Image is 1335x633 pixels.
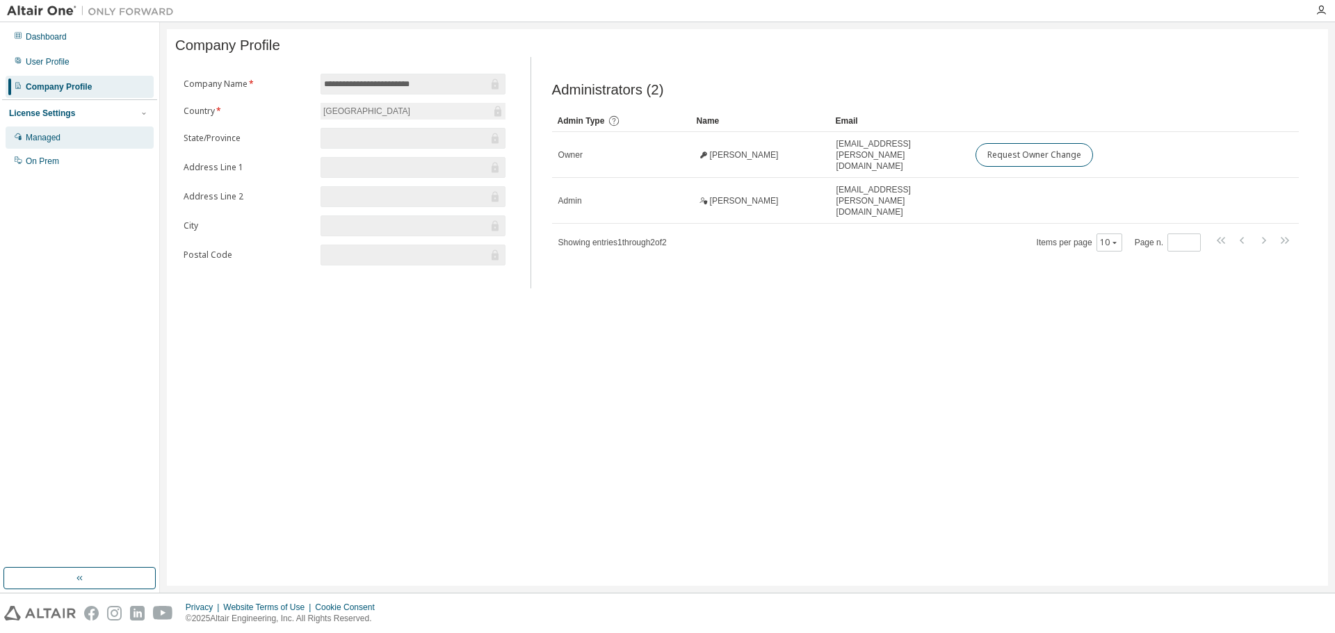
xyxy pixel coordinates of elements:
[321,104,412,119] div: [GEOGRAPHIC_DATA]
[186,602,223,613] div: Privacy
[26,31,67,42] div: Dashboard
[1037,233,1122,252] span: Items per page
[153,606,173,620] img: youtube.svg
[558,149,583,161] span: Owner
[558,116,605,126] span: Admin Type
[184,249,312,261] label: Postal Code
[1100,237,1119,248] button: 10
[26,132,60,143] div: Managed
[184,191,312,202] label: Address Line 2
[7,4,181,18] img: Altair One
[84,606,99,620] img: facebook.svg
[26,156,59,167] div: On Prem
[321,103,505,120] div: [GEOGRAPHIC_DATA]
[697,110,825,132] div: Name
[26,81,92,92] div: Company Profile
[184,106,312,117] label: Country
[26,56,70,67] div: User Profile
[558,195,582,206] span: Admin
[552,82,664,98] span: Administrators (2)
[558,238,667,247] span: Showing entries 1 through 2 of 2
[1135,233,1201,252] span: Page n.
[186,613,383,625] p: © 2025 Altair Engineering, Inc. All Rights Reserved.
[315,602,382,613] div: Cookie Consent
[9,108,75,119] div: License Settings
[184,220,312,231] label: City
[130,606,145,620] img: linkedin.svg
[836,138,963,172] span: [EMAIL_ADDRESS][PERSON_NAME][DOMAIN_NAME]
[175,38,280,54] span: Company Profile
[836,110,964,132] div: Email
[710,195,779,206] span: [PERSON_NAME]
[184,133,312,144] label: State/Province
[710,149,779,161] span: [PERSON_NAME]
[4,606,76,620] img: altair_logo.svg
[107,606,122,620] img: instagram.svg
[184,79,312,90] label: Company Name
[223,602,315,613] div: Website Terms of Use
[836,184,963,217] span: [EMAIL_ADDRESS][PERSON_NAME][DOMAIN_NAME]
[184,162,312,173] label: Address Line 1
[976,143,1093,167] button: Request Owner Change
